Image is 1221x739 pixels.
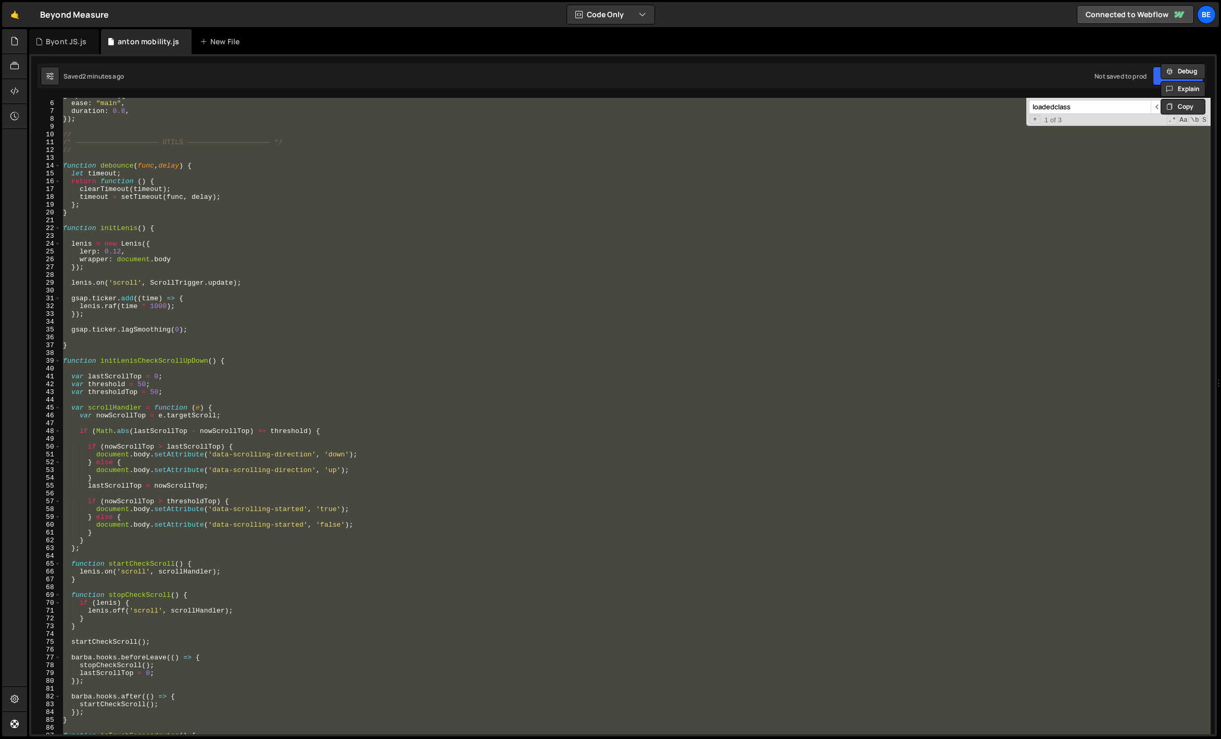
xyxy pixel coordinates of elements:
div: 76 [31,646,61,654]
div: 60 [31,521,61,529]
div: 55 [31,482,61,490]
div: 23 [31,232,61,240]
div: 61 [31,529,61,537]
div: 86 [31,724,61,732]
div: 53 [31,466,61,474]
div: 20 [31,209,61,216]
div: Not saved to prod [1094,72,1147,81]
div: 78 [31,661,61,669]
div: 10 [31,131,61,138]
div: 64 [31,552,61,560]
div: 11 [31,138,61,146]
div: Saved [64,72,124,81]
div: 85 [31,716,61,724]
button: Debug [1161,63,1205,79]
a: Be [1197,5,1216,24]
div: Beyond Measure [40,8,109,21]
div: New File [200,36,244,47]
div: 75 [31,638,61,646]
div: 66 [31,568,61,576]
div: 47 [31,419,61,427]
div: anton mobility.js [118,36,179,47]
div: 6 [31,99,61,107]
div: 45 [31,404,61,412]
div: 52 [31,458,61,466]
div: 39 [31,357,61,365]
button: Save [1153,67,1203,85]
div: 56 [31,490,61,498]
div: 51 [31,451,61,458]
div: 59 [31,513,61,521]
span: Whole Word Search [1190,115,1200,125]
div: 41 [31,373,61,380]
div: 44 [31,396,61,404]
div: 28 [31,271,61,279]
div: Byont JS.js [46,36,86,47]
div: 67 [31,576,61,583]
div: 79 [31,669,61,677]
span: Toggle Replace mode [1030,115,1040,124]
div: 70 [31,599,61,607]
button: Copy [1161,99,1205,114]
div: 27 [31,263,61,271]
div: 77 [31,654,61,661]
div: 24 [31,240,61,248]
span: Search In Selection [1201,115,1207,125]
div: 63 [31,544,61,552]
div: 12 [31,146,61,154]
div: 37 [31,341,61,349]
div: 40 [31,365,61,373]
div: 74 [31,630,61,638]
div: 30 [31,287,61,295]
div: 69 [31,591,61,599]
div: 49 [31,435,61,443]
div: 13 [31,154,61,162]
div: 48 [31,427,61,435]
div: 22 [31,224,61,232]
div: 31 [31,295,61,302]
div: 57 [31,498,61,505]
div: 33 [31,310,61,318]
div: 46 [31,412,61,419]
div: 68 [31,583,61,591]
div: 16 [31,177,61,185]
div: 15 [31,170,61,177]
div: 17 [31,185,61,193]
div: 54 [31,474,61,482]
div: 35 [31,326,61,334]
div: 84 [31,708,61,716]
div: 71 [31,607,61,615]
div: 72 [31,615,61,622]
div: 83 [31,700,61,708]
div: 38 [31,349,61,357]
div: 19 [31,201,61,209]
div: 82 [31,693,61,700]
a: 🤙 [2,2,28,27]
a: Connected to Webflow [1077,5,1194,24]
div: 62 [31,537,61,544]
input: Search for [1029,100,1151,114]
span: RegExp Search [1167,115,1177,125]
span: 1 of 3 [1040,116,1066,124]
div: 18 [31,193,61,201]
div: 7 [31,107,61,115]
div: 9 [31,123,61,131]
div: 14 [31,162,61,170]
div: 29 [31,279,61,287]
div: 34 [31,318,61,326]
div: 8 [31,115,61,123]
div: 58 [31,505,61,513]
div: 73 [31,622,61,630]
div: 2 minutes ago [82,72,124,81]
button: Code Only [567,5,654,24]
div: 80 [31,677,61,685]
div: 65 [31,560,61,568]
div: 21 [31,216,61,224]
div: 81 [31,685,61,693]
div: 25 [31,248,61,256]
div: 32 [31,302,61,310]
div: 42 [31,380,61,388]
div: 26 [31,256,61,263]
span: ​ [1151,100,1164,114]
